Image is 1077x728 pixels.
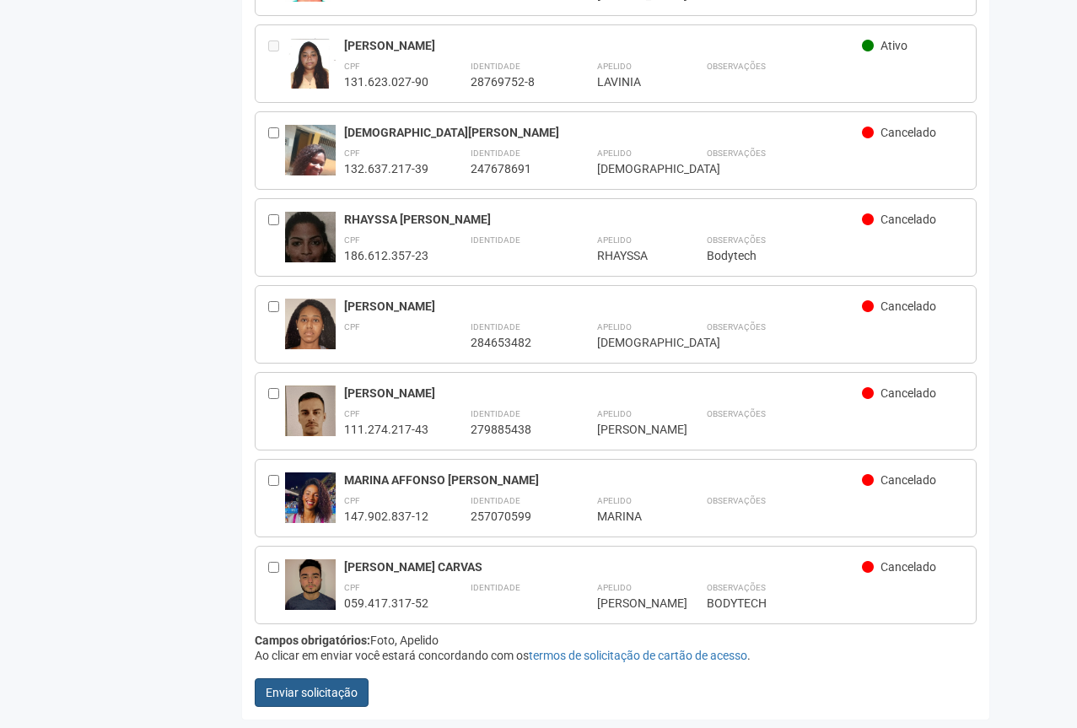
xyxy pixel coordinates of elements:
[597,74,665,89] div: LAVINIA
[344,74,428,89] div: 131.623.027-90
[880,126,936,139] span: Cancelado
[255,634,370,647] strong: Campos obrigatórios:
[707,322,766,332] strong: Observações
[344,38,863,53] div: [PERSON_NAME]
[268,38,285,89] div: Entre em contato com a Aministração para solicitar o cancelamento ou 2a via
[344,235,360,245] strong: CPF
[707,62,766,71] strong: Observações
[344,583,360,592] strong: CPF
[597,148,632,158] strong: Apelido
[344,496,360,505] strong: CPF
[880,39,907,52] span: Ativo
[597,496,632,505] strong: Apelido
[285,472,336,530] img: user.jpg
[707,596,964,611] div: BODYTECH
[285,125,336,215] img: user.jpg
[471,583,520,592] strong: Identidade
[707,583,766,592] strong: Observações
[880,473,936,487] span: Cancelado
[471,62,520,71] strong: Identidade
[707,248,964,263] div: Bodytech
[597,248,665,263] div: RHAYSSA
[344,409,360,418] strong: CPF
[344,596,428,611] div: 059.417.317-52
[597,509,665,524] div: MARINA
[344,125,863,140] div: [DEMOGRAPHIC_DATA][PERSON_NAME]
[285,299,336,366] img: user.jpg
[285,559,336,610] img: user.jpg
[344,248,428,263] div: 186.612.357-23
[471,322,520,332] strong: Identidade
[707,235,766,245] strong: Observações
[344,509,428,524] div: 147.902.837-12
[344,212,863,227] div: RHAYSSA [PERSON_NAME]
[344,148,360,158] strong: CPF
[707,148,766,158] strong: Observações
[597,409,632,418] strong: Apelido
[597,596,665,611] div: [PERSON_NAME]
[471,409,520,418] strong: Identidade
[344,559,863,574] div: [PERSON_NAME] CARVAS
[285,386,336,454] img: user.jpg
[529,649,747,662] a: termos de solicitação de cartão de acesso
[344,299,863,314] div: [PERSON_NAME]
[880,299,936,313] span: Cancelado
[707,496,766,505] strong: Observações
[255,633,977,648] div: Foto, Apelido
[597,583,632,592] strong: Apelido
[344,322,360,332] strong: CPF
[880,213,936,226] span: Cancelado
[344,472,863,488] div: MARINA AFFONSO [PERSON_NAME]
[285,212,336,287] img: user.jpg
[471,422,555,437] div: 279885438
[880,560,936,574] span: Cancelado
[344,161,428,176] div: 132.637.217-39
[880,386,936,400] span: Cancelado
[471,148,520,158] strong: Identidade
[597,422,665,437] div: [PERSON_NAME]
[471,496,520,505] strong: Identidade
[471,74,555,89] div: 28769752-8
[471,161,555,176] div: 247678691
[344,62,360,71] strong: CPF
[344,422,428,437] div: 111.274.217-43
[285,38,336,92] img: user.jpg
[597,322,632,332] strong: Apelido
[344,386,863,401] div: [PERSON_NAME]
[471,509,555,524] div: 257070599
[471,335,555,350] div: 284653482
[471,235,520,245] strong: Identidade
[597,335,665,350] div: [DEMOGRAPHIC_DATA]
[255,678,369,707] button: Enviar solicitação
[597,161,665,176] div: [DEMOGRAPHIC_DATA]
[255,648,977,663] div: Ao clicar em enviar você estará concordando com os .
[597,62,632,71] strong: Apelido
[597,235,632,245] strong: Apelido
[707,409,766,418] strong: Observações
